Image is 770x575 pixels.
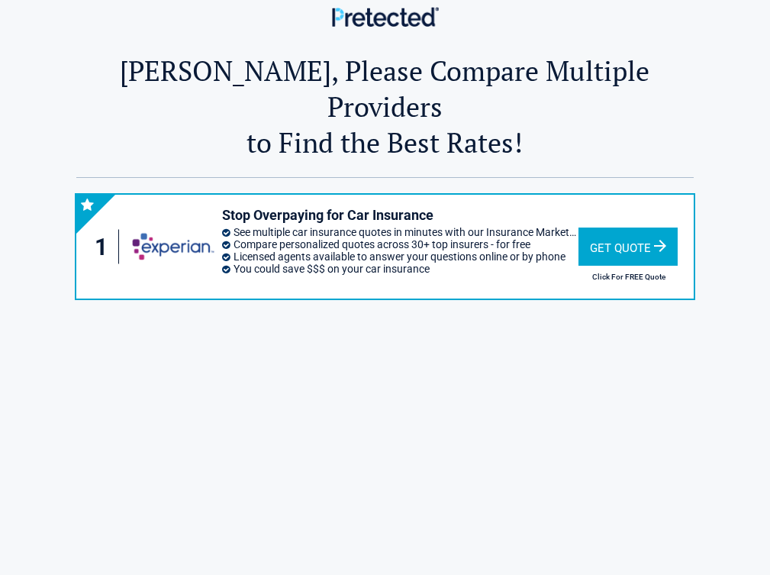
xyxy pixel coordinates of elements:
[578,228,678,266] div: Get Quote
[222,226,578,238] li: See multiple car insurance quotes in minutes with our Insurance Marketplace
[76,53,693,160] h2: [PERSON_NAME], Please Compare Multiple Providers to Find the Best Rates!
[132,233,214,260] img: gabi's logo
[578,273,680,281] h2: Click For FREE Quote
[222,250,578,263] li: Licensed agents available to answer your questions online or by phone
[222,263,578,275] li: You could save $$$ on your car insurance
[332,7,439,26] img: Main Logo
[92,230,120,264] div: 1
[222,238,578,250] li: Compare personalized quotes across 30+ top insurers - for free
[222,206,578,224] h3: Stop Overpaying for Car Insurance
